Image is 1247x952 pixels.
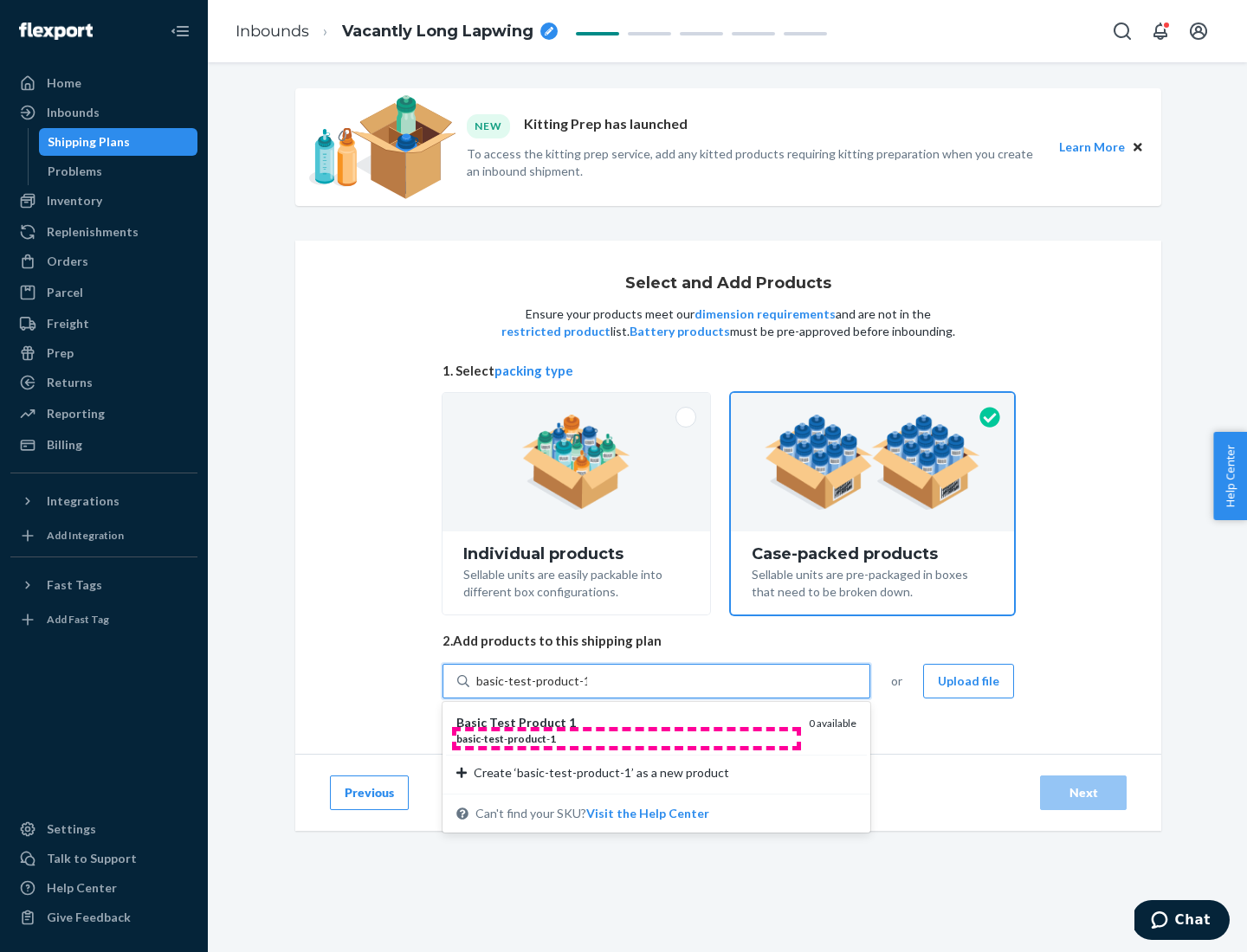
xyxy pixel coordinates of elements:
a: Billing [10,431,197,459]
a: Inbounds [10,99,197,126]
div: Talk to Support [47,850,137,867]
div: Individual products [463,545,689,563]
span: Vacantly Long Lapwing [342,21,533,43]
button: Help Center [1213,432,1247,520]
div: Fast Tags [47,576,102,594]
em: 1 [550,732,556,745]
div: Inbounds [47,104,100,121]
ol: breadcrumbs [222,6,572,57]
button: restricted product [501,323,611,340]
button: Close [1128,138,1147,157]
a: Settings [10,815,197,843]
button: Upload file [923,664,1014,698]
em: test [484,732,504,745]
a: Home [10,69,197,97]
button: Integrations [10,487,197,515]
div: Add Integration [47,528,124,543]
div: Inventory [47,192,102,209]
button: Basic Test Product 1basic-test-product-10 availableCreate ‘basic-test-product-1’ as a new product... [586,805,709,822]
a: Add Fast Tag [10,606,197,634]
a: Freight [10,310,197,338]
span: or [891,672,902,690]
div: Orders [47,253,88,270]
div: NEW [467,114,510,138]
button: Open notifications [1143,14,1178,48]
a: Problems [39,158,198,185]
span: 2. Add products to this shipping plan [443,632,1014,650]
div: Freight [47,315,89,332]
div: Prep [47,344,74,362]
div: Parcel [47,284,83,301]
button: Learn More [1059,138,1125,157]
em: Product [519,715,566,730]
button: Fast Tags [10,571,197,599]
a: Prep [10,339,197,367]
button: Close Navigation [163,14,197,48]
h1: Select and Add Products [625,275,831,293]
em: Basic [456,715,487,730]
a: Reporting [10,400,197,428]
a: Orders [10,248,197,275]
button: dimension requirements [695,306,836,323]
img: individual-pack.facf35554cb0f1810c75b2bd6df2d64e.png [522,415,630,510]
a: Shipping Plans [39,128,198,156]
div: Sellable units are easily packable into different box configurations. [463,563,689,601]
div: Sellable units are pre-packaged in boxes that need to be broken down. [752,563,993,601]
a: Help Center [10,874,197,902]
button: Open Search Box [1105,14,1140,48]
em: product [507,732,546,745]
span: 0 available [809,717,856,730]
div: Give Feedback [47,909,131,926]
em: Test [489,715,516,730]
input: Basic Test Product 1basic-test-product-10 availableCreate ‘basic-test-product-1’ as a new product... [476,672,587,690]
a: Inbounds [236,22,309,41]
iframe: Opens a widget where you can chat to one of our agents [1134,900,1230,943]
button: Battery products [630,323,730,340]
span: Create ‘basic-test-product-1’ as a new product [474,764,729,782]
div: Add Fast Tag [47,612,109,627]
button: Talk to Support [10,845,197,872]
div: Billing [47,436,82,453]
div: Replenishments [47,223,139,241]
div: Returns [47,374,93,391]
div: Help Center [47,879,117,897]
div: Case-packed products [752,545,993,563]
em: 1 [569,715,576,730]
div: Reporting [47,405,105,422]
div: Next [1055,784,1112,801]
span: 1. Select [443,362,1014,380]
a: Add Integration [10,522,197,550]
button: Next [1040,775,1127,810]
a: Inventory [10,187,197,215]
span: Can't find your SKU? [475,805,709,822]
img: Flexport logo [19,23,93,40]
a: Parcel [10,279,197,306]
div: Home [47,74,81,92]
img: case-pack.59cecea509d18c883b923b81aeac6d0b.png [765,415,980,510]
div: Shipping Plans [48,133,130,151]
p: Kitting Prep has launched [524,114,688,138]
button: packing type [494,362,573,380]
button: Previous [330,775,409,810]
p: To access the kitting prep service, add any kitted products requiring kitting preparation when yo... [467,145,1043,180]
div: Integrations [47,492,120,510]
em: basic [456,732,481,745]
div: Problems [48,163,102,180]
div: - - - [456,731,795,746]
a: Returns [10,369,197,396]
a: Replenishments [10,218,197,246]
div: Settings [47,820,96,838]
button: Open account menu [1181,14,1216,48]
p: Ensure your products meet our and are not in the list. must be pre-approved before inbounding. [500,306,957,340]
button: Give Feedback [10,904,197,931]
